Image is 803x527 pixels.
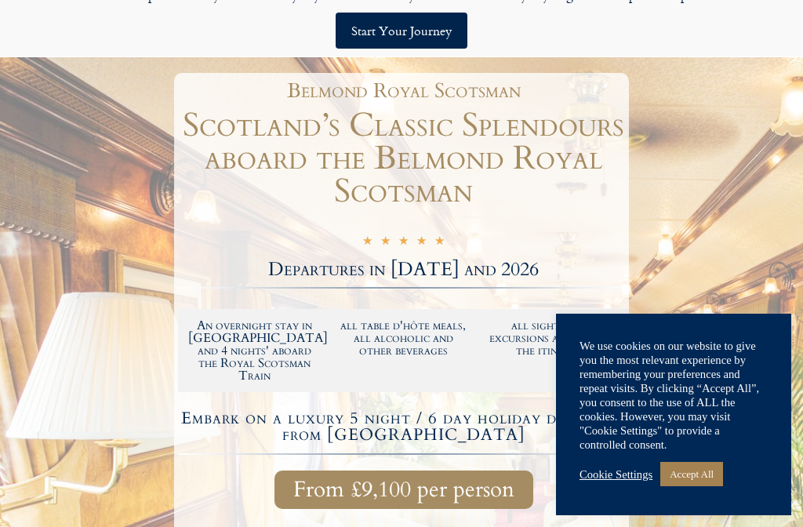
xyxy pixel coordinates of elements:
a: Cookie Settings [580,467,652,482]
div: We use cookies on our website to give you the most relevant experience by remembering your prefer... [580,339,768,452]
i: ☆ [380,235,391,250]
h1: Scotland’s Classic Splendours aboard the Belmond Royal Scotsman [178,109,629,208]
i: ☆ [434,235,445,250]
h2: all sightseeing excursions as shown in the itinerary [485,319,619,357]
a: Start your Journey [336,13,467,49]
i: ☆ [362,235,372,250]
h2: all table d'hôte meals, all alcoholic and other beverages [337,319,471,357]
i: ☆ [416,235,427,250]
span: From £9,100 per person [293,480,514,500]
a: From £9,100 per person [274,471,533,509]
a: Accept All [660,462,723,486]
h2: Departures in [DATE] and 2026 [178,260,629,279]
div: 5/5 [362,234,445,250]
h2: An overnight stay in [GEOGRAPHIC_DATA] and 4 nights' aboard the Royal Scotsman Train [188,319,322,382]
i: ☆ [398,235,409,250]
h4: Embark on a luxury 5 night / 6 day holiday departing from [GEOGRAPHIC_DATA] [180,410,627,443]
h1: Belmond Royal Scotsman [186,81,621,101]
